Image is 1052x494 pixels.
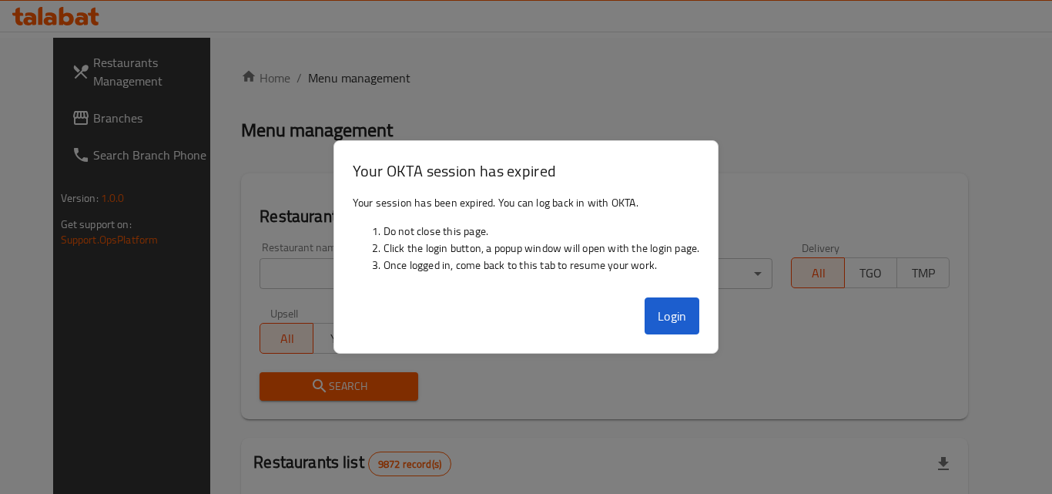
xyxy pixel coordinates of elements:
li: Once logged in, come back to this tab to resume your work. [384,257,700,274]
h3: Your OKTA session has expired [353,160,700,182]
li: Do not close this page. [384,223,700,240]
button: Login [645,297,700,334]
li: Click the login button, a popup window will open with the login page. [384,240,700,257]
div: Your session has been expired. You can log back in with OKTA. [334,188,719,291]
